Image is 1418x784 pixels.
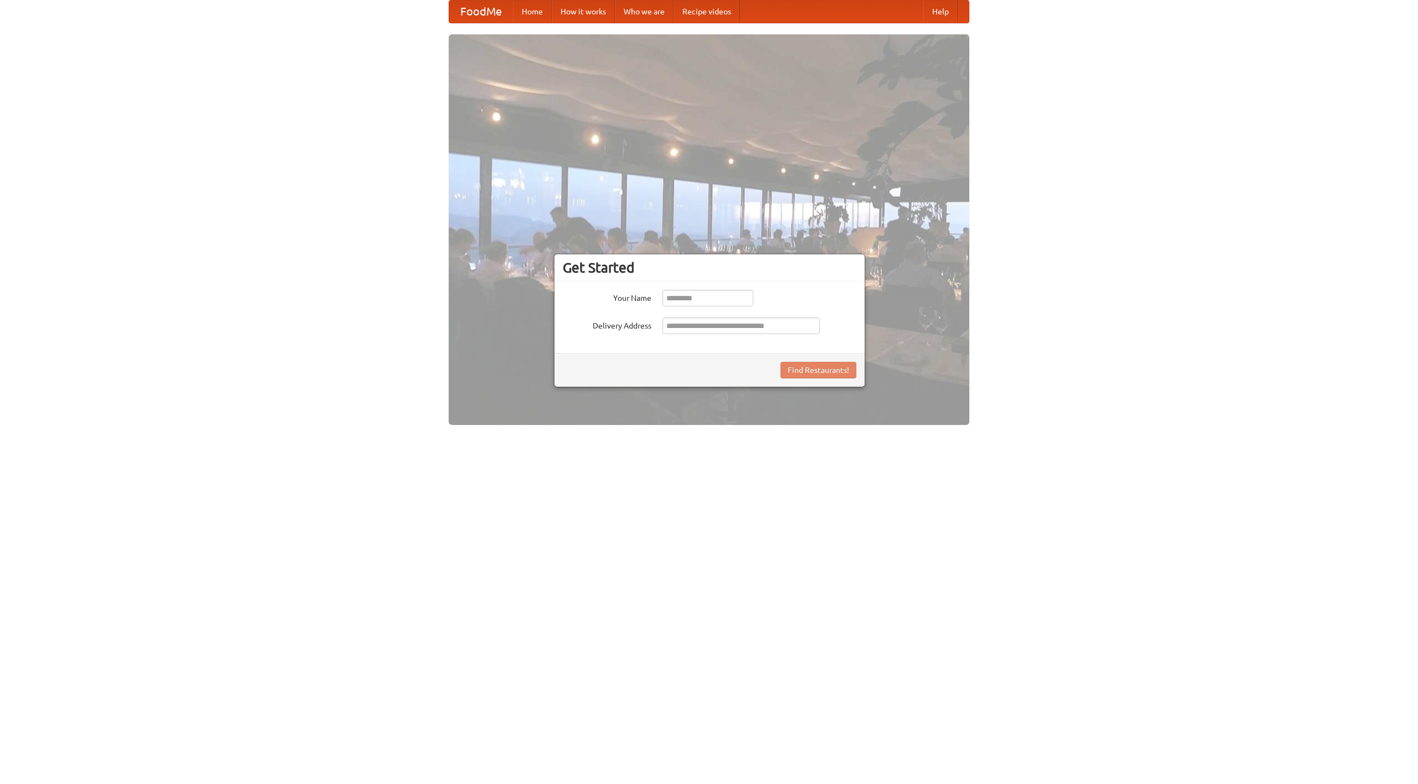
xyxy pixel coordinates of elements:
a: FoodMe [449,1,513,23]
a: Home [513,1,552,23]
label: Your Name [563,290,651,304]
a: Help [923,1,958,23]
h3: Get Started [563,259,856,276]
button: Find Restaurants! [780,362,856,378]
a: Recipe videos [674,1,740,23]
label: Delivery Address [563,317,651,331]
a: How it works [552,1,615,23]
a: Who we are [615,1,674,23]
